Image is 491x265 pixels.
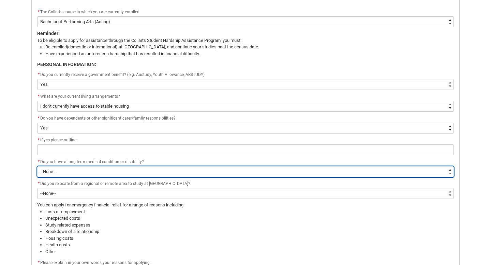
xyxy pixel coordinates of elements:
[38,181,40,186] abbr: required
[40,181,190,186] span: Did you relocate from a regional or remote area to study at [GEOGRAPHIC_DATA]?
[40,72,205,77] span: Do you currently receive a government benefit? (e.g. Austudy, Youth Allowance, ABSTUDY)
[40,94,120,99] span: What are your current living arrangements?
[40,159,144,164] span: Do you have a long-term medical condition or disability?
[38,159,40,164] abbr: required
[38,10,40,14] abbr: required
[37,202,454,208] p: You can apply for emergency financial relief for a range of reasons including:
[45,215,454,222] li: Unexpected costs
[45,208,454,215] li: Loss of employment
[37,37,454,44] p: To be eligible to apply for assistance through the Collarts Student Hardship Assistance Program, ...
[40,116,176,121] span: Do you have dependents or other significant carer/family responsibilities?
[45,241,454,248] li: Health costs
[45,222,454,229] li: Study related expenses
[40,10,139,14] span: The Collarts course in which you are currently enrolled
[45,44,454,50] li: Be enrolled(domestic or international) at [GEOGRAPHIC_DATA], and continue your studies past the c...
[37,31,60,36] strong: Reminder:
[45,228,454,235] li: Breakdown of a relationship
[45,235,454,242] li: Housing costs
[38,94,40,99] abbr: required
[37,138,77,142] span: If yes please outline:
[38,116,40,121] abbr: required
[45,248,454,255] li: Other
[37,62,96,67] strong: PERSONAL INFORMATION:
[45,50,454,57] li: Have experienced an unforeseen hardship that has resulted in financial difficulty.
[38,138,40,142] abbr: required
[38,72,40,77] abbr: required
[38,260,40,265] abbr: required
[37,260,151,265] span: Please explain in your own words your reasons for applying:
